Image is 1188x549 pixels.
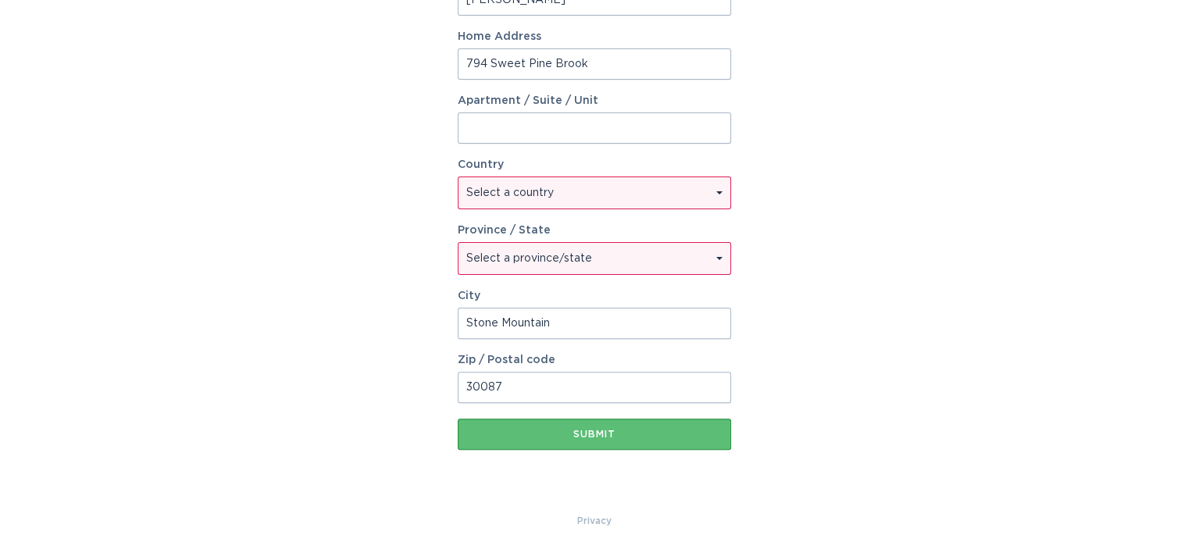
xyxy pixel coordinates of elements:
[466,430,723,439] div: Submit
[458,95,731,106] label: Apartment / Suite / Unit
[458,419,731,450] button: Submit
[458,225,551,236] label: Province / State
[577,512,612,529] a: Privacy Policy & Terms of Use
[458,159,504,170] label: Country
[458,291,731,301] label: City
[458,355,731,365] label: Zip / Postal code
[458,31,731,42] label: Home Address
